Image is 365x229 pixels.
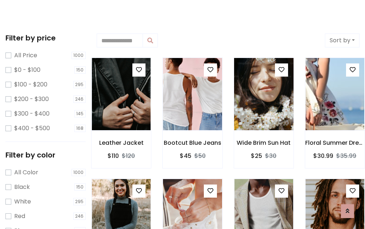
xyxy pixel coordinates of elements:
span: 246 [73,96,86,103]
span: 145 [74,110,86,117]
span: 150 [74,66,86,74]
h5: Filter by price [5,34,86,42]
span: 1000 [71,169,86,176]
h6: Floral Summer Dress [305,139,365,146]
span: 295 [73,81,86,88]
label: All Color [14,168,38,177]
h6: Leather Jacket [92,139,151,146]
label: $300 - $400 [14,109,50,118]
span: 246 [73,213,86,220]
del: $120 [122,152,135,160]
label: Black [14,183,30,191]
span: 150 [74,183,86,191]
span: 168 [74,125,86,132]
label: $400 - $500 [14,124,50,133]
span: 1000 [71,52,86,59]
h6: $110 [108,152,119,159]
label: $0 - $100 [14,66,40,74]
h6: $30.99 [313,152,333,159]
label: $100 - $200 [14,80,47,89]
label: Red [14,212,25,221]
h6: $25 [251,152,262,159]
del: $50 [194,152,206,160]
button: Sort by [325,34,360,47]
label: White [14,197,31,206]
h6: $45 [180,152,191,159]
h6: Wide Brim Sun Hat [234,139,294,146]
span: 295 [73,198,86,205]
h6: Bootcut Blue Jeans [163,139,222,146]
del: $30 [265,152,276,160]
del: $35.99 [336,152,356,160]
label: All Price [14,51,37,60]
h5: Filter by color [5,151,86,159]
label: $200 - $300 [14,95,49,104]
